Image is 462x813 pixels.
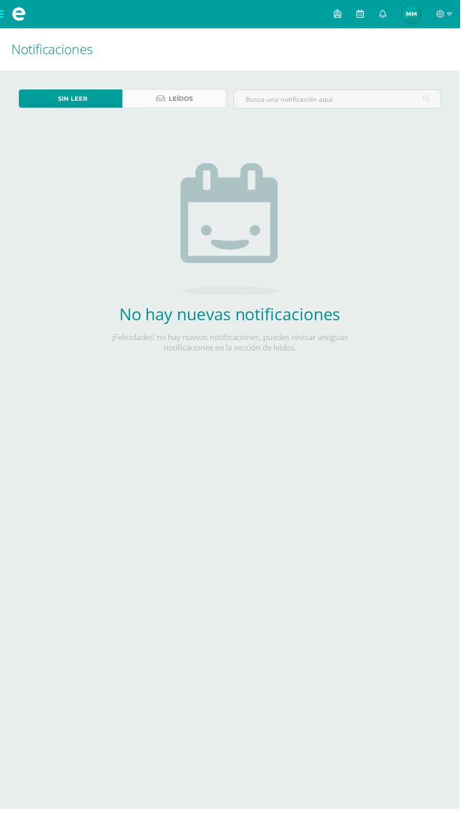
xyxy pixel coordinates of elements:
[123,90,227,108] a: Leídos
[181,164,280,297] img: no_activities.png
[92,304,370,326] h2: No hay nuevas notificaciones
[19,90,123,108] a: Sin leer
[11,41,93,58] span: Notificaciones
[92,334,370,355] p: ¡Felicidades! no hay nuevas notificaciones, puedes revisar antiguas notificaciones en la sección ...
[404,5,423,24] img: 996a681d997679c1571cd8e635669bbb.png
[170,90,194,108] span: Leídos
[235,90,443,109] input: Busca una notificación aquí
[58,90,88,108] span: Sin leer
